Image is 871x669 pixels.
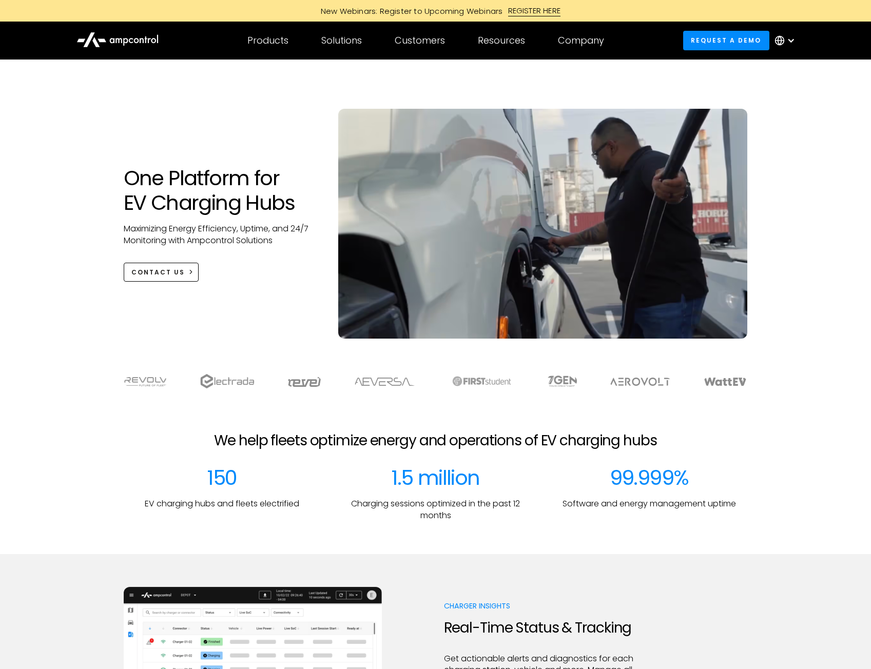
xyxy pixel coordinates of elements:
[145,498,299,509] p: EV charging hubs and fleets electrified
[214,432,656,449] h2: We help fleets optimize energy and operations of EV charging hubs
[478,35,525,46] div: Resources
[683,31,769,50] a: Request a demo
[444,601,642,611] p: Charger Insights
[508,5,561,16] div: REGISTER HERE
[124,263,199,282] a: CONTACT US
[558,35,604,46] div: Company
[395,35,445,46] div: Customers
[563,498,736,509] p: Software and energy management uptime
[247,35,288,46] div: Products
[207,465,237,490] div: 150
[321,35,362,46] div: Solutions
[444,619,642,637] h2: Real-Time Status & Tracking
[337,498,534,521] p: Charging sessions optimized in the past 12 months
[391,465,479,490] div: 1.5 million
[131,268,185,277] div: CONTACT US
[200,374,254,388] img: electrada logo
[610,465,689,490] div: 99.999%
[124,166,318,215] h1: One Platform for EV Charging Hubs
[704,378,747,386] img: WattEV logo
[311,6,508,16] div: New Webinars: Register to Upcoming Webinars
[610,378,671,386] img: Aerovolt Logo
[124,223,318,246] p: Maximizing Energy Efficiency, Uptime, and 24/7 Monitoring with Ampcontrol Solutions
[205,5,667,16] a: New Webinars: Register to Upcoming WebinarsREGISTER HERE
